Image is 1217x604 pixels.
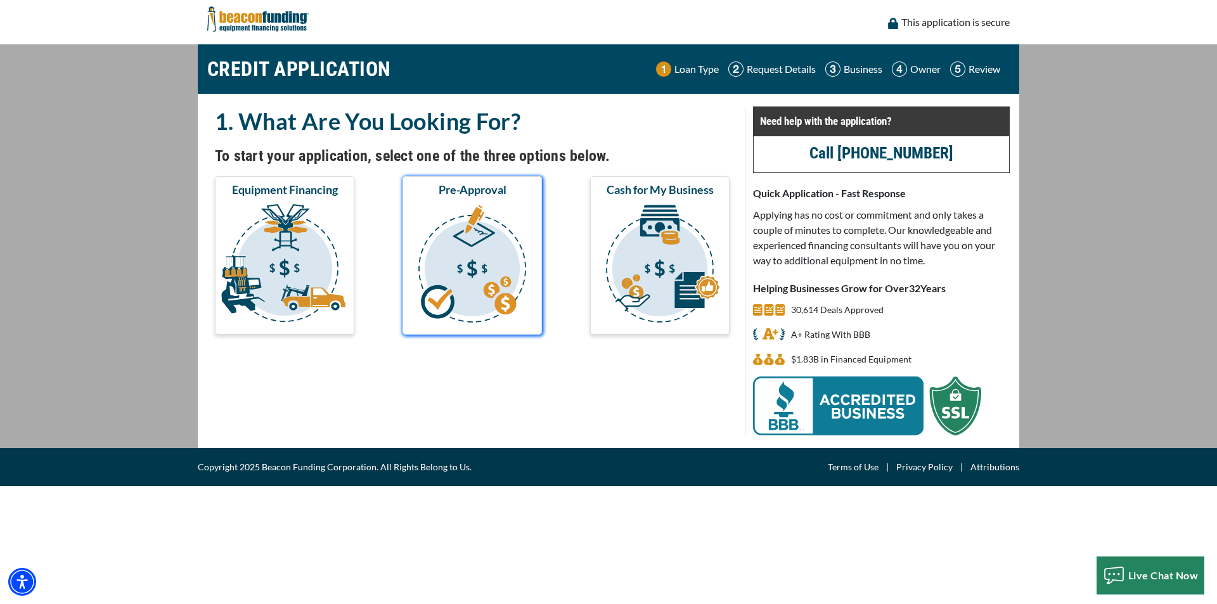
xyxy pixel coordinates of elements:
[207,51,391,87] h1: CREDIT APPLICATION
[753,207,1010,268] p: Applying has no cost or commitment and only takes a couple of minutes to complete. Our knowledgea...
[1128,569,1199,581] span: Live Chat Now
[753,376,981,435] img: BBB Acredited Business and SSL Protection
[844,61,882,77] p: Business
[753,186,1010,201] p: Quick Application - Fast Response
[791,352,911,367] p: $1,827,370,627 in Financed Equipment
[674,61,719,77] p: Loan Type
[809,144,953,162] a: call (847) 897-2499
[217,202,352,329] img: Equipment Financing
[753,281,1010,296] p: Helping Businesses Grow for Over Years
[747,61,816,77] p: Request Details
[950,61,965,77] img: Step 5
[896,459,953,475] a: Privacy Policy
[215,176,354,335] button: Equipment Financing
[1097,556,1205,594] button: Live Chat Now
[828,459,879,475] a: Terms of Use
[439,182,506,197] span: Pre-Approval
[405,202,539,329] img: Pre-Approval
[215,106,730,136] h2: 1. What Are You Looking For?
[791,327,870,342] p: A+ Rating With BBB
[970,459,1019,475] a: Attributions
[607,182,714,197] span: Cash for My Business
[969,61,1000,77] p: Review
[215,145,730,167] h4: To start your application, select one of the three options below.
[901,15,1010,30] p: This application is secure
[656,61,671,77] img: Step 1
[593,202,727,329] img: Cash for My Business
[879,459,896,475] span: |
[760,113,1003,129] p: Need help with the application?
[232,182,338,197] span: Equipment Financing
[728,61,744,77] img: Step 2
[198,459,472,475] span: Copyright 2025 Beacon Funding Corporation. All Rights Belong to Us.
[953,459,970,475] span: |
[825,61,840,77] img: Step 3
[8,568,36,596] div: Accessibility Menu
[892,61,907,77] img: Step 4
[888,18,898,29] img: lock icon to convery security
[909,282,920,294] span: 32
[590,176,730,335] button: Cash for My Business
[402,176,542,335] button: Pre-Approval
[910,61,941,77] p: Owner
[791,302,884,318] p: 30,614 Deals Approved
